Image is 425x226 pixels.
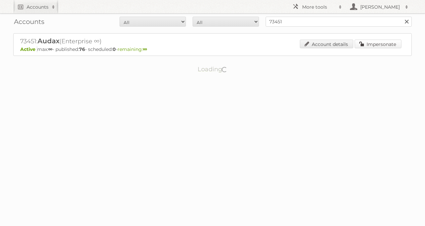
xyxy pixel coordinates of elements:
strong: 0 [113,46,116,52]
h2: Accounts [27,4,48,10]
a: Account details [300,40,353,48]
a: Impersonate [355,40,401,48]
strong: 76 [79,46,85,52]
h2: [PERSON_NAME] [359,4,402,10]
span: Audax [38,37,59,45]
strong: ∞ [48,46,52,52]
p: Loading [177,63,249,76]
span: Active [20,46,37,52]
p: max: - published: - scheduled: - [20,46,405,52]
span: remaining: [118,46,147,52]
strong: ∞ [143,46,147,52]
h2: 73451: (Enterprise ∞) [20,37,253,46]
h2: More tools [302,4,335,10]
